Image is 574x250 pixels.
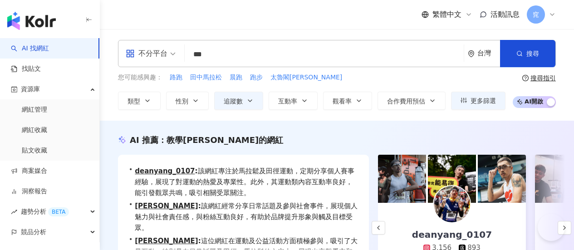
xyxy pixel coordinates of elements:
[451,92,505,110] button: 更多篩選
[378,155,426,203] img: post-image
[167,135,283,145] span: 教學[PERSON_NAME]的網紅
[378,92,446,110] button: 合作費用預估
[198,237,201,245] span: :
[22,126,47,135] a: 網紅收藏
[126,49,135,58] span: appstore
[118,73,162,82] span: 您可能感興趣：
[170,73,182,82] span: 路跑
[11,44,49,53] a: searchAI 找網紅
[11,209,17,215] span: rise
[522,75,529,81] span: question-circle
[533,10,539,20] span: 窕
[7,12,56,30] img: logo
[129,201,358,233] div: •
[21,201,69,222] span: 趨勢分析
[434,186,470,222] img: KOL Avatar
[229,73,243,83] button: 晨跑
[323,92,372,110] button: 觀看率
[500,40,555,67] button: 搜尋
[128,98,140,105] span: 類型
[478,155,526,203] img: post-image
[169,73,183,83] button: 路跑
[48,207,69,216] div: BETA
[269,92,318,110] button: 互動率
[126,46,167,61] div: 不分平台
[387,98,425,105] span: 合作費用預估
[176,98,188,105] span: 性別
[195,167,198,175] span: :
[11,64,41,74] a: 找貼文
[477,49,500,57] div: 台灣
[22,105,47,114] a: 網紅管理
[432,10,461,20] span: 繁體中文
[230,73,242,82] span: 晨跑
[11,167,47,176] a: 商案媒合
[190,73,222,83] button: 田中馬拉松
[491,10,520,19] span: 活動訊息
[471,97,496,104] span: 更多篩選
[224,98,243,105] span: 追蹤數
[11,187,47,196] a: 洞察報告
[198,202,201,210] span: :
[21,79,40,99] span: 資源庫
[22,146,47,155] a: 貼文收藏
[130,134,283,146] div: AI 推薦 ：
[135,202,198,210] a: [PERSON_NAME]
[135,167,195,175] a: deanyang_0107
[21,222,46,242] span: 競品分析
[129,166,358,198] div: •
[428,155,476,203] img: post-image
[278,98,297,105] span: 互動率
[526,50,539,57] span: 搜尋
[270,73,342,82] span: 太魯閣[PERSON_NAME]
[468,50,475,57] span: environment
[166,92,209,110] button: 性別
[333,98,352,105] span: 觀看率
[538,214,565,241] iframe: Help Scout Beacon - Open
[403,228,501,241] div: deanyang_0107
[118,92,161,110] button: 類型
[135,201,358,233] span: 該網紅經常分享日常話題及參與社會事件，展現個人魅力與社會責任感，與粉絲互動良好，有助於品牌提升形象與觸及目標受眾。
[250,73,263,82] span: 跑步
[250,73,263,83] button: 跑步
[135,237,198,245] a: [PERSON_NAME]
[530,74,556,82] div: 搜尋指引
[135,166,358,198] span: 該網紅專注於馬拉鬆及田徑運動，定期分享個人賽事經驗，展現了對運動的熱愛及專業性。此外，其運動類內容互動率良好，能引發觀眾共鳴，吸引相關受眾關注。
[270,73,343,83] button: 太魯閣[PERSON_NAME]
[214,92,263,110] button: 追蹤數
[190,73,222,82] span: 田中馬拉松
